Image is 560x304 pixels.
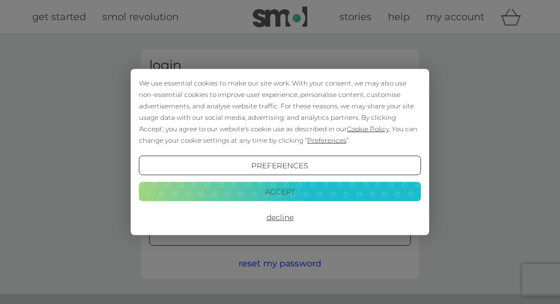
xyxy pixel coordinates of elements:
[139,77,421,146] div: We use essential cookies to make our site work. With your consent, we may also use non-essential ...
[131,69,429,235] div: Cookie Consent Prompt
[347,125,389,133] span: Cookie Policy
[307,136,346,144] span: Preferences
[139,156,421,175] button: Preferences
[139,181,421,201] button: Accept
[139,208,421,227] button: Decline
